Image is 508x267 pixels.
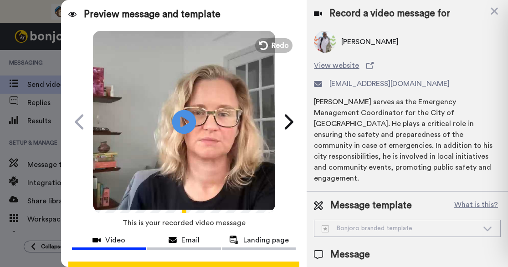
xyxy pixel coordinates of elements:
[314,96,501,184] div: [PERSON_NAME] serves as the Emergency Management Coordinator for the City of [GEOGRAPHIC_DATA]. H...
[123,213,246,233] span: This is your recorded video message
[330,199,412,212] span: Message template
[329,78,450,89] span: [EMAIL_ADDRESS][DOMAIN_NAME]
[105,235,125,246] span: Video
[322,224,478,233] div: Bonjoro branded template
[452,199,501,212] button: What is this?
[243,235,289,246] span: Landing page
[181,235,200,246] span: Email
[330,248,370,262] span: Message
[322,225,329,232] img: demo-template.svg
